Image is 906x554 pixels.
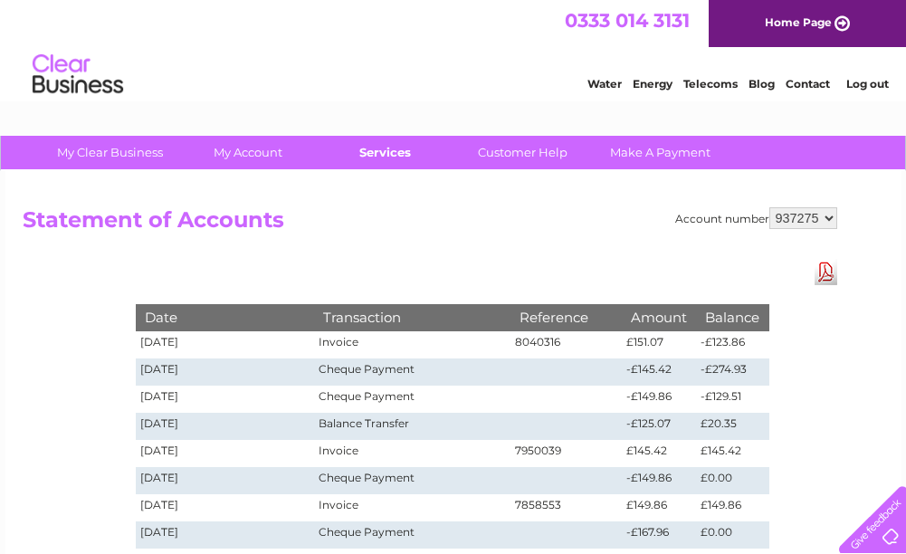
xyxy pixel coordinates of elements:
td: Balance Transfer [314,413,510,440]
td: [DATE] [136,413,315,440]
td: [DATE] [136,521,315,549]
a: Telecoms [683,77,738,91]
td: -£123.86 [696,331,768,358]
div: Account number [675,207,837,229]
td: [DATE] [136,494,315,521]
a: Water [587,77,622,91]
td: £145.42 [622,440,696,467]
a: Make A Payment [586,136,735,169]
td: Cheque Payment [314,467,510,494]
td: -£149.86 [622,386,696,413]
td: £149.86 [696,494,768,521]
td: -£167.96 [622,521,696,549]
th: Amount [622,304,696,330]
td: Cheque Payment [314,386,510,413]
td: -£129.51 [696,386,768,413]
a: My Clear Business [35,136,185,169]
td: £20.35 [696,413,768,440]
h2: Statement of Accounts [23,207,837,242]
th: Transaction [314,304,510,330]
td: [DATE] [136,386,315,413]
th: Date [136,304,315,330]
td: 7858553 [510,494,623,521]
a: Log out [846,77,889,91]
td: -£274.93 [696,358,768,386]
td: £145.42 [696,440,768,467]
td: Invoice [314,494,510,521]
td: [DATE] [136,358,315,386]
td: Invoice [314,440,510,467]
td: -£149.86 [622,467,696,494]
a: Services [310,136,460,169]
a: Contact [786,77,830,91]
td: Invoice [314,331,510,358]
div: Clear Business is a trading name of Verastar Limited (registered in [GEOGRAPHIC_DATA] No. 3667643... [26,10,882,88]
td: £0.00 [696,521,768,549]
td: -£125.07 [622,413,696,440]
td: 7950039 [510,440,623,467]
td: 8040316 [510,331,623,358]
td: -£145.42 [622,358,696,386]
th: Balance [696,304,768,330]
td: [DATE] [136,331,315,358]
a: 0333 014 3131 [565,9,690,32]
td: £149.86 [622,494,696,521]
td: Cheque Payment [314,358,510,386]
a: My Account [173,136,322,169]
td: [DATE] [136,440,315,467]
td: [DATE] [136,467,315,494]
a: Energy [633,77,672,91]
img: logo.png [32,47,124,102]
th: Reference [510,304,623,330]
td: £0.00 [696,467,768,494]
a: Blog [749,77,775,91]
td: £151.07 [622,331,696,358]
a: Customer Help [448,136,597,169]
a: Download Pdf [815,259,837,285]
td: Cheque Payment [314,521,510,549]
